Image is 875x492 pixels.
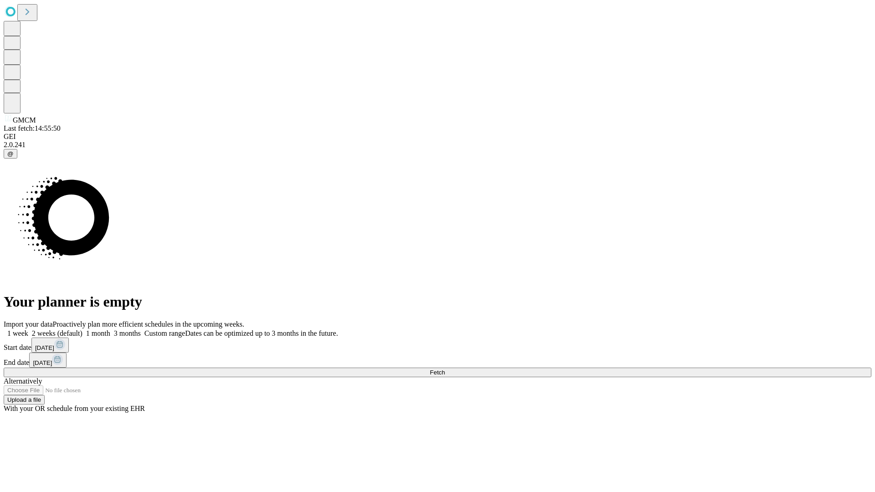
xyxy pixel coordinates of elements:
[7,150,14,157] span: @
[4,338,871,353] div: Start date
[430,369,445,376] span: Fetch
[185,329,338,337] span: Dates can be optimized up to 3 months in the future.
[31,338,69,353] button: [DATE]
[4,377,42,385] span: Alternatively
[4,133,871,141] div: GEI
[4,353,871,368] div: End date
[4,141,871,149] div: 2.0.241
[4,293,871,310] h1: Your planner is empty
[53,320,244,328] span: Proactively plan more efficient schedules in the upcoming weeks.
[114,329,141,337] span: 3 months
[35,344,54,351] span: [DATE]
[4,124,61,132] span: Last fetch: 14:55:50
[4,395,45,405] button: Upload a file
[4,320,53,328] span: Import your data
[33,359,52,366] span: [DATE]
[144,329,185,337] span: Custom range
[4,368,871,377] button: Fetch
[4,405,145,412] span: With your OR schedule from your existing EHR
[32,329,82,337] span: 2 weeks (default)
[29,353,67,368] button: [DATE]
[7,329,28,337] span: 1 week
[86,329,110,337] span: 1 month
[13,116,36,124] span: GMCM
[4,149,17,159] button: @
